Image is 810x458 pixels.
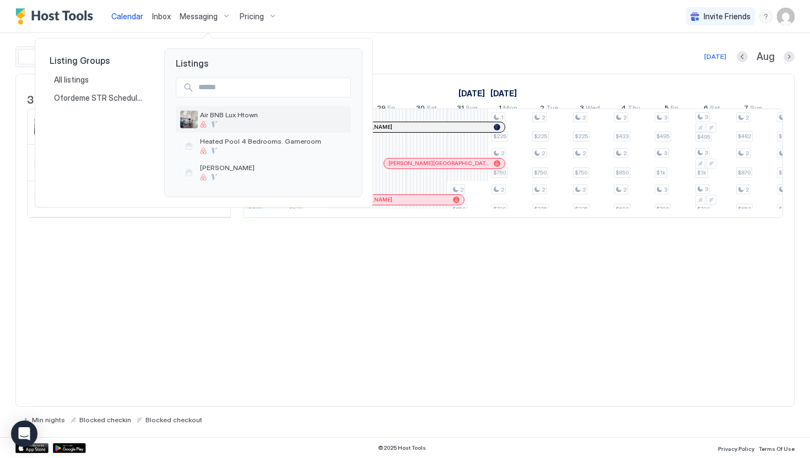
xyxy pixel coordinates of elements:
[200,137,347,145] span: Heated Pool 4 Bedrooms. Gameroom
[180,111,198,128] div: listing image
[11,421,37,447] div: Open Intercom Messenger
[50,55,147,66] span: Listing Groups
[54,75,90,85] span: All listings
[200,163,347,172] span: [PERSON_NAME]
[194,78,350,97] input: Input Field
[54,93,142,103] span: Ofordeme STR Schedule
[165,49,362,69] span: Listings
[200,111,347,119] span: Air BNB Lux Htown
